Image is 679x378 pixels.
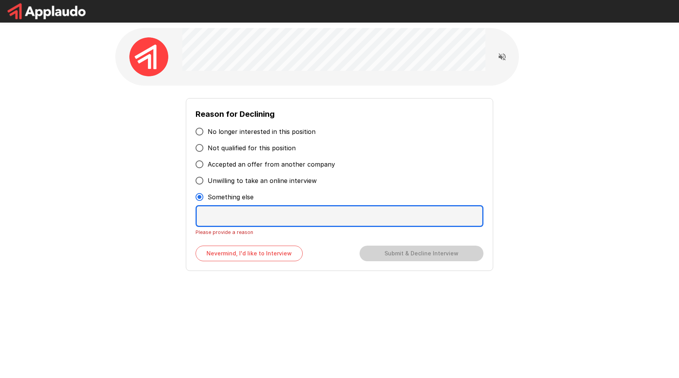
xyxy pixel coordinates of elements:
span: Accepted an offer from another company [208,160,335,169]
span: Something else [208,192,254,202]
img: applaudo_avatar.png [129,37,168,76]
button: Read questions aloud [494,49,510,65]
p: Please provide a reason [196,228,483,236]
span: No longer interested in this position [208,127,316,136]
span: Not qualified for this position [208,143,296,153]
span: Unwilling to take an online interview [208,176,317,185]
button: Nevermind, I'd like to Interview [196,246,303,261]
b: Reason for Declining [196,109,275,119]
